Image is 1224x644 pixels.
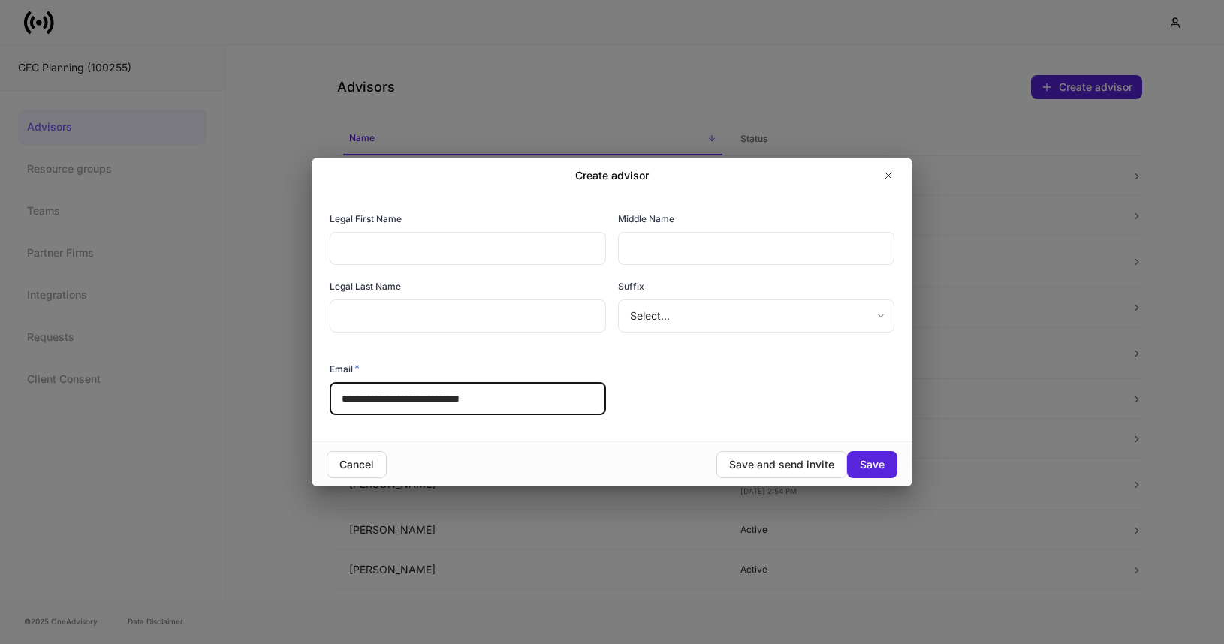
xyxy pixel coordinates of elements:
h6: Legal First Name [330,212,402,226]
button: Save [847,451,897,478]
button: Cancel [327,451,387,478]
h6: Email [330,361,360,376]
div: Save and send invite [729,457,834,472]
h6: Middle Name [618,212,674,226]
div: Save [860,457,885,472]
h6: Legal Last Name [330,279,401,293]
div: Cancel [339,457,374,472]
div: Select... [618,299,894,333]
h6: Suffix [618,279,644,293]
h2: Create advisor [575,168,649,183]
button: Save and send invite [716,451,847,478]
